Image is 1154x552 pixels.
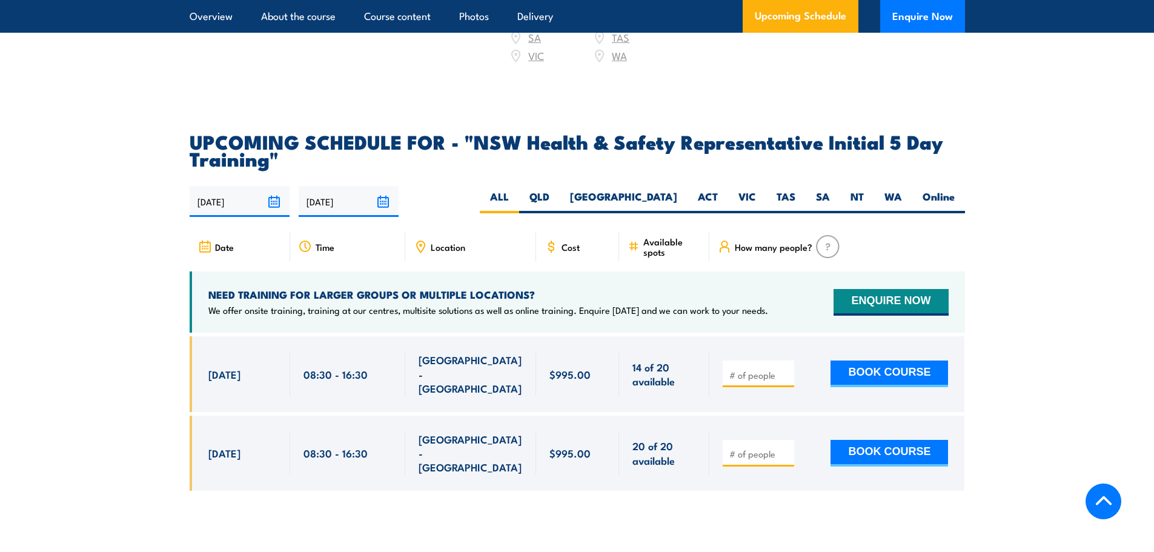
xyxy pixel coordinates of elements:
span: 08:30 - 16:30 [303,446,368,460]
label: Online [912,190,965,213]
h2: UPCOMING SCHEDULE FOR - "NSW Health & Safety Representative Initial 5 Day Training" [190,133,965,167]
p: We offer onsite training, training at our centres, multisite solutions as well as online training... [208,304,768,316]
label: [GEOGRAPHIC_DATA] [560,190,688,213]
label: ALL [480,190,519,213]
label: QLD [519,190,560,213]
input: # of people [729,448,790,460]
span: Cost [562,242,580,252]
span: 14 of 20 available [632,360,696,388]
input: From date [190,186,290,217]
span: $995.00 [549,446,591,460]
span: $995.00 [549,367,591,381]
span: Date [215,242,234,252]
span: 20 of 20 available [632,439,696,467]
label: TAS [766,190,806,213]
span: Time [316,242,334,252]
button: BOOK COURSE [831,440,948,467]
span: [GEOGRAPHIC_DATA] - [GEOGRAPHIC_DATA] [419,353,523,395]
span: Location [431,242,465,252]
span: [DATE] [208,367,240,381]
span: [GEOGRAPHIC_DATA] - [GEOGRAPHIC_DATA] [419,432,523,474]
input: To date [299,186,399,217]
label: SA [806,190,840,213]
label: VIC [728,190,766,213]
button: BOOK COURSE [831,361,948,387]
h4: NEED TRAINING FOR LARGER GROUPS OR MULTIPLE LOCATIONS? [208,288,768,301]
button: ENQUIRE NOW [834,289,948,316]
label: NT [840,190,874,213]
span: How many people? [735,242,812,252]
span: [DATE] [208,446,240,460]
input: # of people [729,369,790,381]
label: WA [874,190,912,213]
span: 08:30 - 16:30 [303,367,368,381]
span: Available spots [643,236,701,257]
label: ACT [688,190,728,213]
